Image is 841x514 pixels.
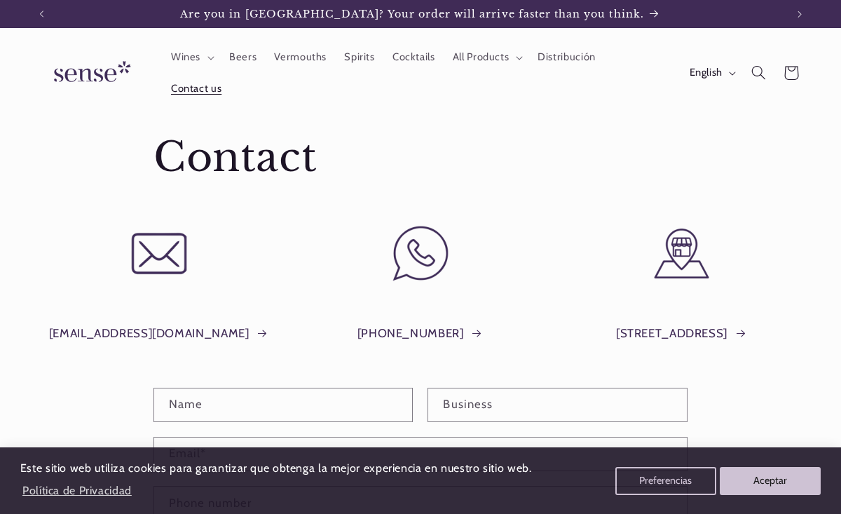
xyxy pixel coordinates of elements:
[615,467,716,495] button: Preferencias
[229,50,257,64] span: Beers
[32,48,148,99] a: Sense
[180,8,644,20] span: Are you in [GEOGRAPHIC_DATA]? Your order will arrive faster than you think.
[220,42,265,73] a: Beers
[344,50,374,64] span: Spirits
[49,323,269,344] a: [EMAIL_ADDRESS][DOMAIN_NAME]
[336,42,384,73] a: Spirits
[171,50,200,64] span: Wines
[392,50,435,64] span: Cocktails
[266,42,336,73] a: Vermouths
[20,461,532,475] span: Este sitio web utiliza cookies para garantizar que obtenga la mejor experiencia en nuestro sitio ...
[20,478,134,503] a: Política de Privacidad (opens in a new tab)
[529,42,605,73] a: Distribución
[444,42,529,73] summary: All Products
[153,132,688,184] h1: Contact
[37,53,142,93] img: Sense
[171,82,221,95] span: Contact us
[162,42,220,73] summary: Wines
[681,59,742,87] button: English
[453,50,510,64] span: All Products
[383,42,444,73] a: Cocktails
[538,50,596,64] span: Distribución
[162,73,231,104] a: Contact us
[742,57,774,89] summary: Search
[616,323,748,344] a: [STREET_ADDRESS]
[690,65,723,81] span: English
[357,323,484,344] a: [PHONE_NUMBER]
[274,50,327,64] span: Vermouths
[720,467,821,495] button: Aceptar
